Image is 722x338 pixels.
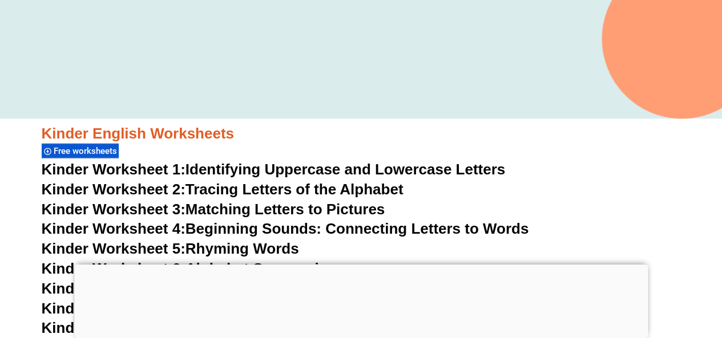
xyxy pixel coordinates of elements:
[42,161,506,178] a: Kinder Worksheet 1:Identifying Uppercase and Lowercase Letters
[42,143,119,158] div: Free worksheets
[74,264,648,335] iframe: Advertisement
[42,201,185,218] span: Kinder Worksheet 3:
[532,209,722,338] iframe: Chat Widget
[42,319,540,336] a: Kinder Worksheet 9:Simple CVC (Consonant-Vowel-Consonant) Words
[42,260,337,277] a: Kinder Worksheet 6:Alphabet Sequencing
[42,240,185,257] span: Kinder Worksheet 5:
[42,280,185,297] span: Kinder Worksheet 7:
[42,280,495,297] a: Kinder Worksheet 7:Matching Uppercase and Lowercase Letters
[42,181,404,198] a: Kinder Worksheet 2:Tracing Letters of the Alphabet
[42,161,185,178] span: Kinder Worksheet 1:
[42,124,681,144] h3: Kinder English Worksheets
[42,240,299,257] a: Kinder Worksheet 5:Rhyming Words
[42,220,529,237] a: Kinder Worksheet 4:Beginning Sounds: Connecting Letters to Words
[42,319,185,336] span: Kinder Worksheet 9:
[42,220,185,237] span: Kinder Worksheet 4:
[54,146,120,156] span: Free worksheets
[42,260,185,277] span: Kinder Worksheet 6:
[42,300,185,317] span: Kinder Worksheet 8:
[42,201,385,218] a: Kinder Worksheet 3:Matching Letters to Pictures
[42,181,185,198] span: Kinder Worksheet 2:
[42,300,365,317] a: Kinder Worksheet 8:Identifying Vowel Sounds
